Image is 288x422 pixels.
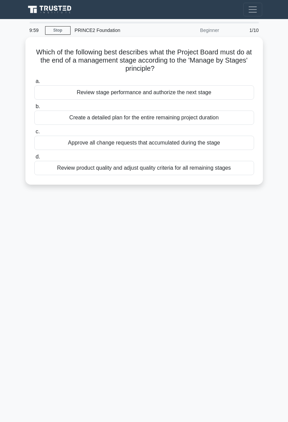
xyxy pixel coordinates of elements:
div: Create a detailed plan for the entire remaining project duration [34,111,254,125]
span: b. [36,103,40,109]
div: Approve all change requests that accumulated during the stage [34,136,254,150]
div: 1/10 [223,23,263,37]
div: PRINCE2 Foundation [71,23,164,37]
h5: Which of the following best describes what the Project Board must do at the end of a management s... [34,48,255,73]
div: Review product quality and adjust quality criteria for all remaining stages [34,161,254,175]
span: c. [36,129,40,134]
div: Review stage performance and authorize the next stage [34,85,254,100]
div: Beginner [164,23,223,37]
span: a. [36,78,40,84]
a: Stop [45,26,71,35]
span: d. [36,154,40,159]
div: 9:59 [25,23,45,37]
button: Toggle navigation [243,3,262,16]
